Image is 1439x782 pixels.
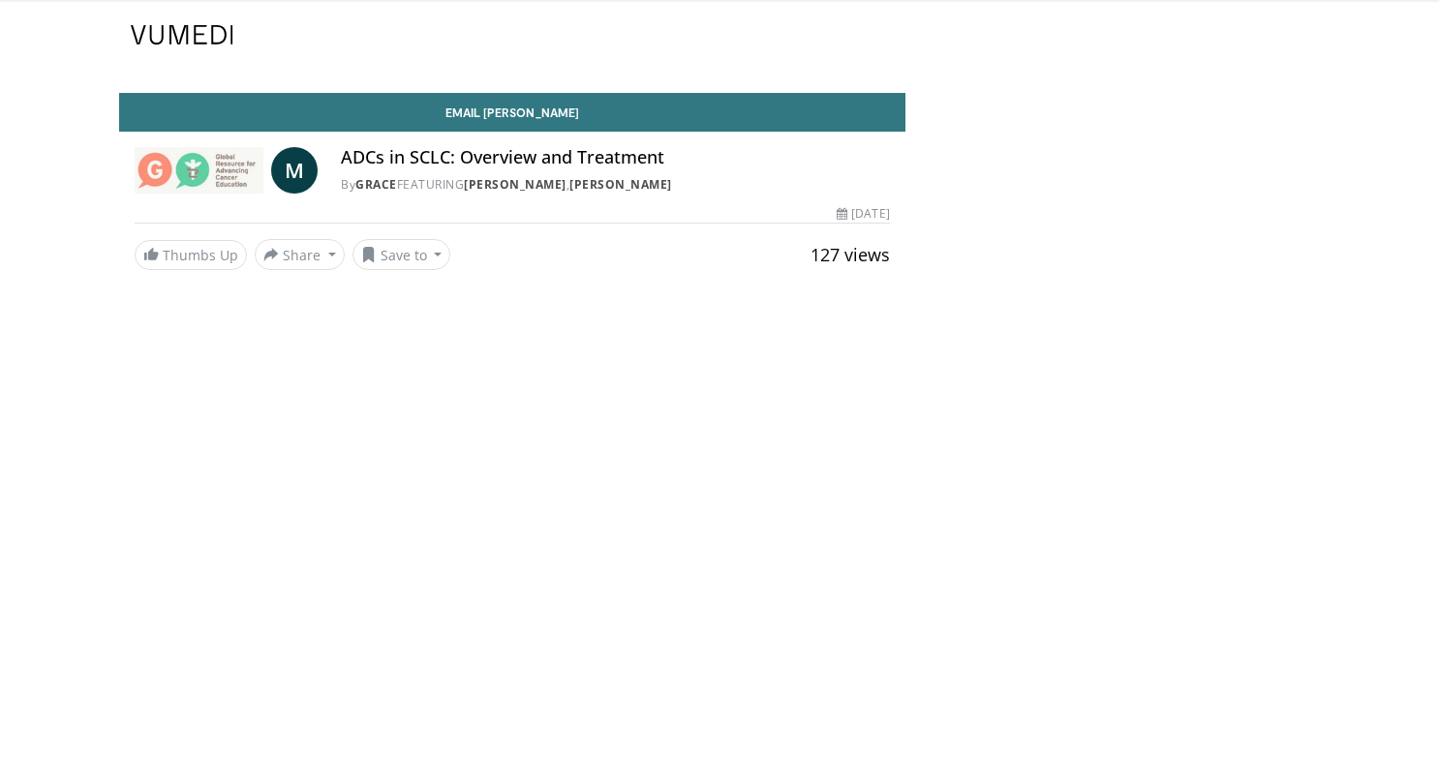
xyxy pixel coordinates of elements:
[271,147,318,194] a: M
[352,239,451,270] button: Save to
[341,147,889,168] h4: ADCs in SCLC: Overview and Treatment
[135,240,247,270] a: Thumbs Up
[341,176,889,194] div: By FEATURING ,
[355,176,397,193] a: GRACE
[811,243,890,266] span: 127 views
[119,93,905,132] a: Email [PERSON_NAME]
[135,147,263,194] img: GRACE
[569,176,672,193] a: [PERSON_NAME]
[255,239,345,270] button: Share
[464,176,566,193] a: [PERSON_NAME]
[131,25,233,45] img: VuMedi Logo
[837,205,889,223] div: [DATE]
